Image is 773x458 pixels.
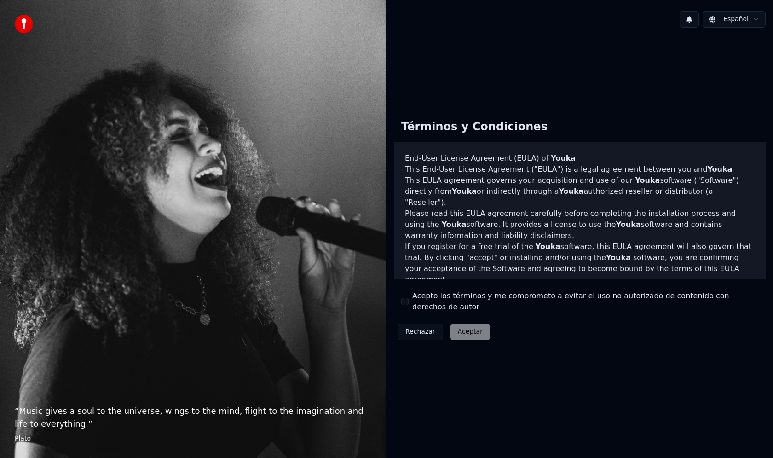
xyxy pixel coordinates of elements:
span: Youka [536,242,560,251]
label: Acepto los términos y me comprometo a evitar el uso no autorizado de contenido con derechos de autor [412,290,758,313]
p: This End-User License Agreement ("EULA") is a legal agreement between you and [405,164,755,175]
p: If you register for a free trial of the software, this EULA agreement will also govern that trial... [405,241,755,285]
span: Youka [707,165,732,174]
span: Youka [559,187,583,196]
button: Rechazar [398,324,443,340]
p: “ Music gives a soul to the universe, wings to the mind, flight to the imagination and life to ev... [15,405,372,430]
span: Youka [551,154,576,162]
img: youka [15,15,33,33]
span: Youka [452,187,477,196]
div: Términos y Condiciones [394,112,555,142]
span: Youka [616,220,641,229]
span: Youka [606,253,631,262]
h3: End-User License Agreement (EULA) of [405,153,755,164]
p: Please read this EULA agreement carefully before completing the installation process and using th... [405,208,755,241]
p: This EULA agreement governs your acquisition and use of our software ("Software") directly from o... [405,175,755,208]
span: Youka [635,176,660,185]
footer: Plato [15,434,372,443]
span: Youka [442,220,467,229]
